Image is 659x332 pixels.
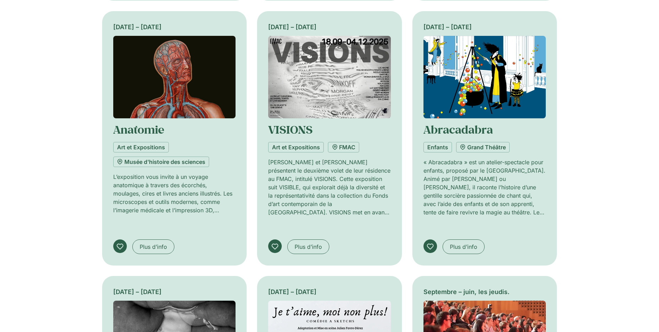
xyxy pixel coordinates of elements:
a: Plus d’info [132,239,174,254]
div: Septembre – juin, les jeudis. [423,287,546,297]
span: Plus d’info [140,243,167,251]
a: Art et Expositions [268,142,324,152]
div: [DATE] – [DATE] [268,22,391,32]
a: Anatomie [113,122,164,137]
span: Plus d’info [450,243,477,251]
p: L’exposition vous invite à un voyage anatomique à travers des écorchés, moulages, cires et livres... [113,173,236,214]
div: [DATE] – [DATE] [423,22,546,32]
a: VISIONS [268,122,313,137]
a: Plus d’info [287,239,329,254]
a: Art et Expositions [113,142,169,152]
img: Coolturalia - Anatomie [113,36,236,118]
div: [DATE] – [DATE] [268,287,391,297]
a: Enfants [423,142,452,152]
div: [DATE] – [DATE] [113,287,236,297]
a: Musée d'histoire des sciences [113,157,209,167]
p: « Abracadabra » est un atelier-spectacle pour enfants, proposé par le [GEOGRAPHIC_DATA]. Animé pa... [423,158,546,216]
a: Abracadabra [423,122,493,137]
p: [PERSON_NAME] et [PERSON_NAME] présentent le deuxième volet de leur résidence au FMAC, intitulé V... [268,158,391,216]
div: [DATE] – [DATE] [113,22,236,32]
a: Plus d’info [443,239,485,254]
span: Plus d’info [295,243,322,251]
a: Grand Théâtre [456,142,510,152]
a: FMAC [328,142,359,152]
